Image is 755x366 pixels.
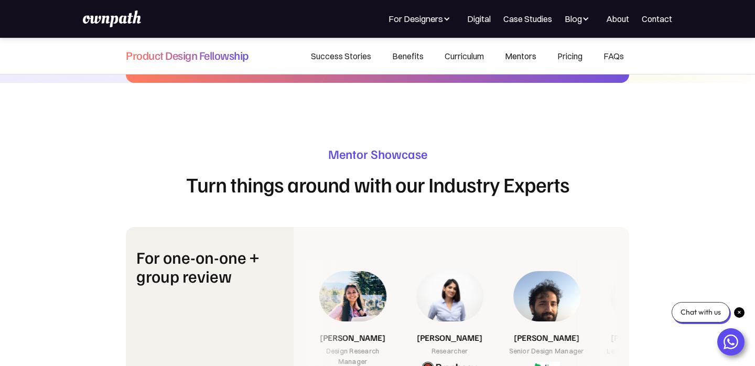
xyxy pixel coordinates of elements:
div: Lead Product Designer [607,346,681,357]
h3: [PERSON_NAME] [514,332,579,343]
a: FAQs [593,38,629,74]
div: Researcher [432,346,468,357]
div: Blog [565,13,594,25]
h3: [PERSON_NAME] [320,332,385,343]
a: About [606,13,629,25]
a: Case Studies [503,13,552,25]
div: Blog [565,13,582,25]
div: Senior Design Manager [510,346,584,357]
a: Benefits [382,38,434,74]
a: Success Stories [300,38,382,74]
h2: For one-on-one + group review [136,248,283,285]
h3: [PERSON_NAME] [611,332,676,343]
a: Mentors [494,38,547,74]
a: Contact [642,13,672,25]
h4: Product Design Fellowship [126,48,249,62]
a: Curriculum [434,38,494,74]
div: For Designers [389,13,455,25]
h3: [PERSON_NAME] [417,332,482,343]
div: For Designers [389,13,443,25]
a: Pricing [547,38,593,74]
a: Digital [467,13,491,25]
a: Product Design Fellowship [126,38,249,71]
h1: Turn things around with our Industry Experts [126,173,629,196]
div: Chat with us [672,302,730,322]
h3: Mentor Showcase [126,146,629,162]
